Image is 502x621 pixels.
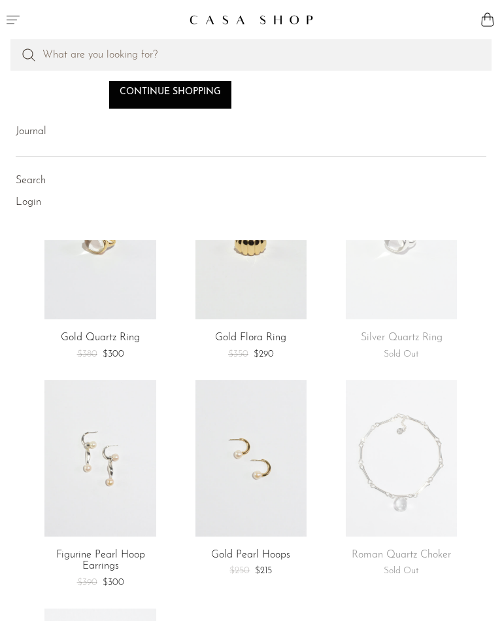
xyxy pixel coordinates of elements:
[384,349,419,359] span: Sold Out
[103,578,124,588] span: $300
[103,349,124,359] span: $300
[16,124,46,141] a: Journal
[44,550,156,573] a: Figurine Pearl Hoop Earrings
[352,550,451,561] a: Roman Quartz Choker
[255,566,272,576] span: $215
[254,349,274,359] span: $290
[16,173,46,190] a: Search
[10,39,492,71] input: Perform a search
[211,550,290,561] a: Gold Pearl Hoops
[16,194,41,211] a: Login
[361,332,443,344] a: Silver Quartz Ring
[228,349,248,359] span: $350
[61,332,140,344] a: Gold Quartz Ring
[109,77,231,109] a: Continue shopping
[77,578,97,588] span: $390
[229,566,250,576] span: $250
[215,332,286,344] a: Gold Flora Ring
[77,349,97,359] span: $380
[384,566,419,576] span: Sold Out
